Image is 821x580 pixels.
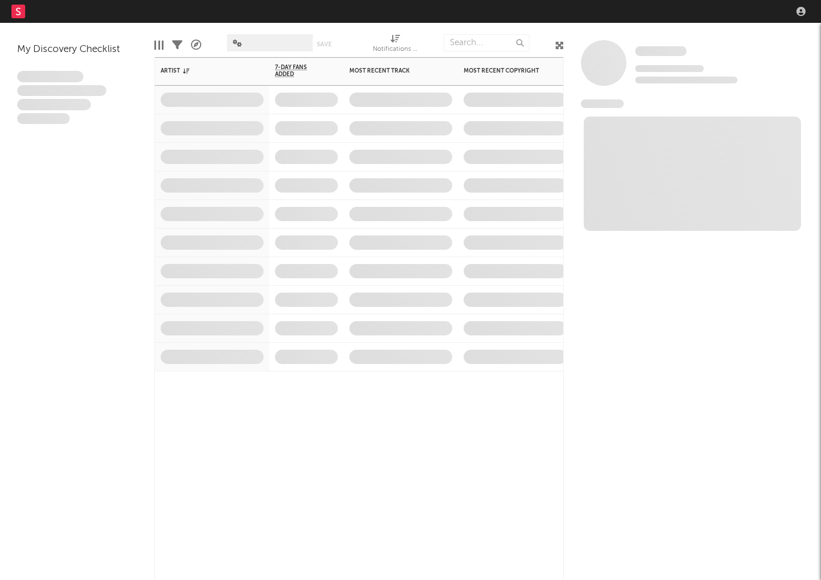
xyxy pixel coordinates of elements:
[373,43,419,57] div: Notifications (Artist)
[191,29,201,62] div: A&R Pipeline
[464,67,549,74] div: Most Recent Copyright
[444,34,529,51] input: Search...
[161,67,246,74] div: Artist
[17,43,137,57] div: My Discovery Checklist
[154,29,164,62] div: Edit Columns
[17,113,70,125] span: Aliquam viverra
[373,29,419,62] div: Notifications (Artist)
[581,99,624,108] span: News Feed
[17,99,91,110] span: Praesent ac interdum
[635,77,738,83] span: 0 fans last week
[275,64,321,78] span: 7-Day Fans Added
[172,29,182,62] div: Filters
[635,46,687,56] span: Some Artist
[349,67,435,74] div: Most Recent Track
[17,85,106,97] span: Integer aliquet in purus et
[635,46,687,57] a: Some Artist
[635,65,704,72] span: Tracking Since: [DATE]
[17,71,83,82] span: Lorem ipsum dolor
[317,41,332,47] button: Save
